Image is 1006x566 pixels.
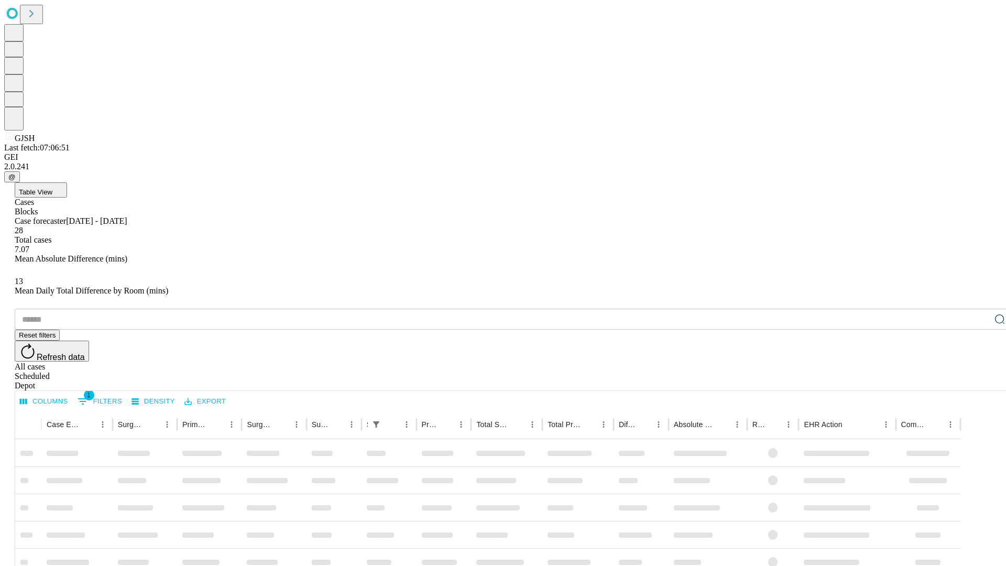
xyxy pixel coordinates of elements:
button: Sort [844,417,858,432]
button: Menu [596,417,611,432]
span: [DATE] - [DATE] [66,216,127,225]
button: Menu [289,417,304,432]
button: Reset filters [15,330,60,341]
div: Difference [619,420,636,429]
span: 7.07 [15,245,29,254]
button: Sort [439,417,454,432]
button: Menu [344,417,359,432]
span: 28 [15,226,23,235]
span: 1 [84,390,94,400]
button: Sort [81,417,95,432]
button: Menu [730,417,745,432]
button: Sort [330,417,344,432]
div: Primary Service [182,420,209,429]
button: Sort [210,417,224,432]
div: Surgery Name [247,420,273,429]
button: Sort [637,417,651,432]
button: Sort [275,417,289,432]
div: Total Predicted Duration [548,420,581,429]
button: Sort [767,417,781,432]
button: Menu [160,417,174,432]
div: Surgery Date [312,420,329,429]
div: 2.0.241 [4,162,1002,171]
button: Refresh data [15,341,89,362]
div: Case Epic Id [47,420,80,429]
button: @ [4,171,20,182]
div: Total Scheduled Duration [476,420,509,429]
span: Total cases [15,235,51,244]
button: Sort [510,417,525,432]
button: Density [129,394,178,410]
button: Menu [879,417,893,432]
span: 13 [15,277,23,286]
span: Table View [19,188,52,196]
span: GJSH [15,134,35,143]
div: EHR Action [804,420,842,429]
button: Table View [15,182,67,198]
div: GEI [4,153,1002,162]
button: Sort [582,417,596,432]
button: Menu [454,417,468,432]
div: Resolved in EHR [752,420,766,429]
button: Sort [145,417,160,432]
span: Case forecaster [15,216,66,225]
button: Menu [943,417,958,432]
span: @ [8,173,16,181]
button: Menu [651,417,666,432]
button: Menu [399,417,414,432]
button: Menu [224,417,239,432]
button: Sort [928,417,943,432]
div: Predicted In Room Duration [422,420,439,429]
div: Surgeon Name [118,420,144,429]
button: Sort [385,417,399,432]
span: Last fetch: 07:06:51 [4,143,70,152]
div: Scheduled In Room Duration [367,420,368,429]
button: Show filters [75,393,125,410]
span: Reset filters [19,331,56,339]
span: Refresh data [37,353,85,362]
button: Menu [781,417,796,432]
span: Mean Absolute Difference (mins) [15,254,127,263]
button: Select columns [17,394,71,410]
button: Menu [525,417,540,432]
div: 1 active filter [369,417,384,432]
div: Comments [901,420,927,429]
button: Export [182,394,228,410]
span: Mean Daily Total Difference by Room (mins) [15,286,168,295]
div: Absolute Difference [674,420,714,429]
button: Show filters [369,417,384,432]
button: Sort [715,417,730,432]
button: Menu [95,417,110,432]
